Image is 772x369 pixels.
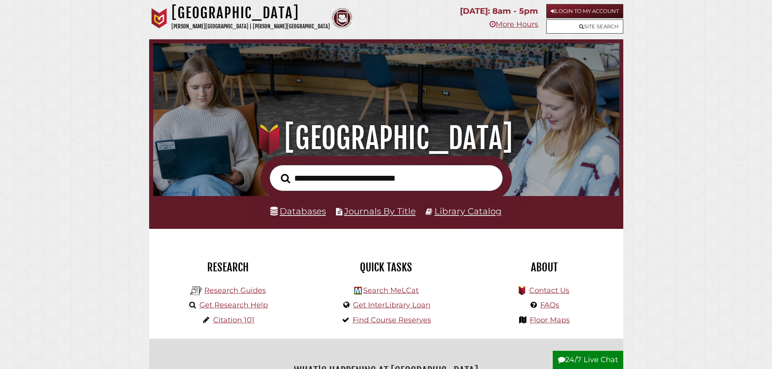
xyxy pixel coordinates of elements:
img: Calvin Theological Seminary [332,8,352,28]
a: Search MeLCat [363,286,419,295]
a: Contact Us [529,286,569,295]
h1: [GEOGRAPHIC_DATA] [165,120,607,156]
button: Search [277,171,294,186]
img: Calvin University [149,8,169,28]
img: Hekman Library Logo [354,287,362,294]
a: FAQs [540,301,559,309]
a: Citation 101 [213,316,254,324]
a: Get Research Help [199,301,268,309]
a: Find Course Reserves [353,316,431,324]
a: Get InterLibrary Loan [353,301,430,309]
h2: Quick Tasks [313,260,459,274]
a: Journals By Title [344,206,416,216]
p: [DATE]: 8am - 5pm [460,4,538,18]
a: More Hours [490,20,538,29]
p: [PERSON_NAME][GEOGRAPHIC_DATA] | [PERSON_NAME][GEOGRAPHIC_DATA] [171,22,330,31]
h1: [GEOGRAPHIC_DATA] [171,4,330,22]
h2: About [471,260,617,274]
a: Site Search [546,19,623,34]
i: Search [281,173,290,183]
a: Databases [270,206,326,216]
a: Login to My Account [546,4,623,18]
a: Floor Maps [530,316,570,324]
h2: Research [155,260,301,274]
a: Library Catalog [434,206,502,216]
a: Research Guides [204,286,266,295]
img: Hekman Library Logo [190,285,202,297]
